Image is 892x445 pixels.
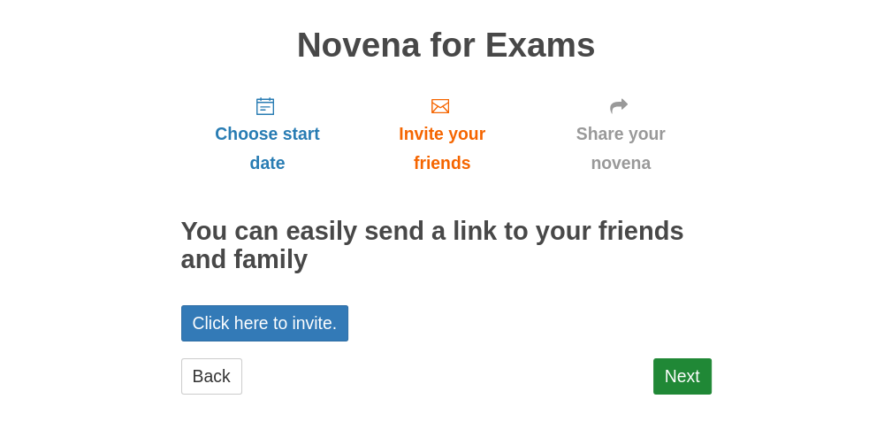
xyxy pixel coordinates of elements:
[199,119,337,178] span: Choose start date
[653,358,712,395] a: Next
[181,218,712,274] h2: You can easily send a link to your friends and family
[548,119,694,178] span: Share your novena
[181,27,712,65] h1: Novena for Exams
[181,358,242,395] a: Back
[181,305,349,341] a: Click here to invite.
[530,81,712,187] a: Share your novena
[371,119,512,178] span: Invite your friends
[354,81,530,187] a: Invite your friends
[181,81,355,187] a: Choose start date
